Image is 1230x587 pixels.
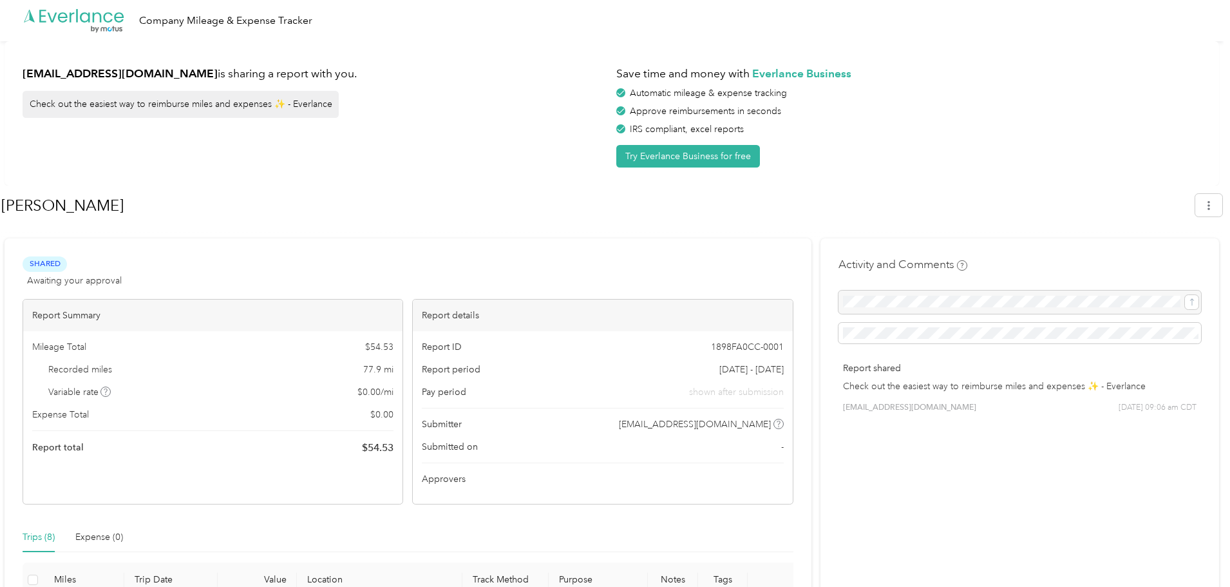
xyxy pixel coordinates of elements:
[843,380,1197,393] p: Check out the easiest way to reimburse miles and expenses ✨ - Everlance
[32,340,86,354] span: Mileage Total
[23,256,67,271] span: Shared
[27,274,122,287] span: Awaiting your approval
[1,190,1186,221] h1: Carly G Reimburse
[843,402,976,414] span: [EMAIL_ADDRESS][DOMAIN_NAME]
[619,418,771,431] span: [EMAIL_ADDRESS][DOMAIN_NAME]
[422,363,480,376] span: Report period
[1119,402,1197,414] span: [DATE] 09:06 am CDT
[752,66,851,80] strong: Everlance Business
[689,385,784,399] span: shown after submission
[362,440,393,456] span: $ 54.53
[781,440,784,454] span: -
[616,145,760,168] button: Try Everlance Business for free
[719,363,784,376] span: [DATE] - [DATE]
[23,530,55,544] div: Trips (8)
[711,340,784,354] span: 1898FA0CC-0001
[843,361,1197,375] p: Report shared
[630,124,744,135] span: IRS compliant, excel reports
[422,385,466,399] span: Pay period
[413,300,792,331] div: Report details
[630,88,787,99] span: Automatic mileage & expense tracking
[23,91,339,118] div: Check out the easiest way to reimburse miles and expenses ✨ - Everlance
[75,530,123,544] div: Expense (0)
[357,385,393,399] span: $ 0.00 / mi
[32,408,89,421] span: Expense Total
[422,340,462,354] span: Report ID
[630,106,781,117] span: Approve reimbursements in seconds
[23,66,607,82] h1: is sharing a report with you.
[48,363,112,376] span: Recorded miles
[422,418,462,431] span: Submitter
[616,66,1201,82] h1: Save time and money with
[139,13,312,29] div: Company Mileage & Expense Tracker
[422,472,466,486] span: Approvers
[365,340,393,354] span: $ 54.53
[23,66,218,80] strong: [EMAIL_ADDRESS][DOMAIN_NAME]
[838,256,967,273] h4: Activity and Comments
[422,440,478,454] span: Submitted on
[32,441,84,454] span: Report total
[363,363,393,376] span: 77.9 mi
[23,300,402,331] div: Report Summary
[370,408,393,421] span: $ 0.00
[48,385,111,399] span: Variable rate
